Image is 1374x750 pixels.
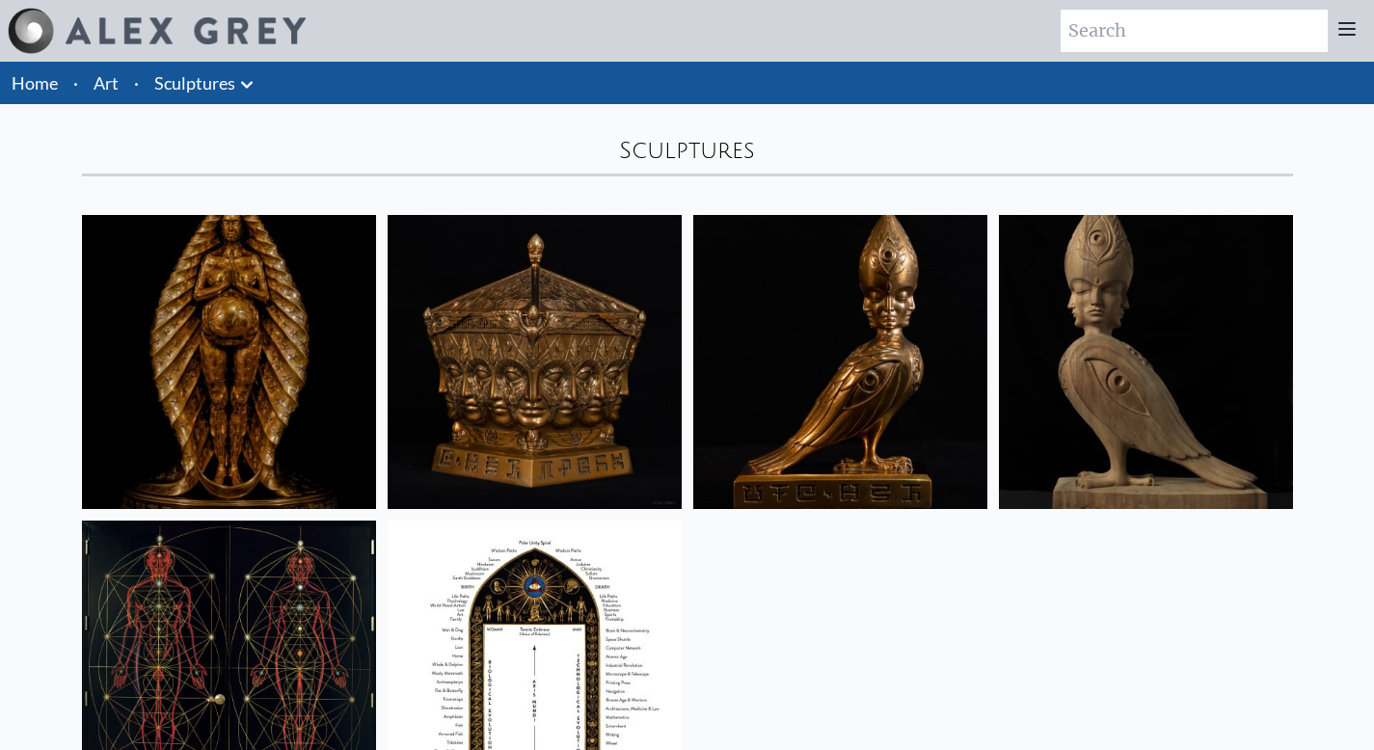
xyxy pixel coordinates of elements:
[12,72,58,94] a: Home
[154,69,235,96] a: Sculptures
[66,62,86,104] li: ·
[126,62,147,104] li: ·
[82,135,1293,166] div: Sculptures
[94,69,119,96] a: Art
[1061,10,1328,52] input: Search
